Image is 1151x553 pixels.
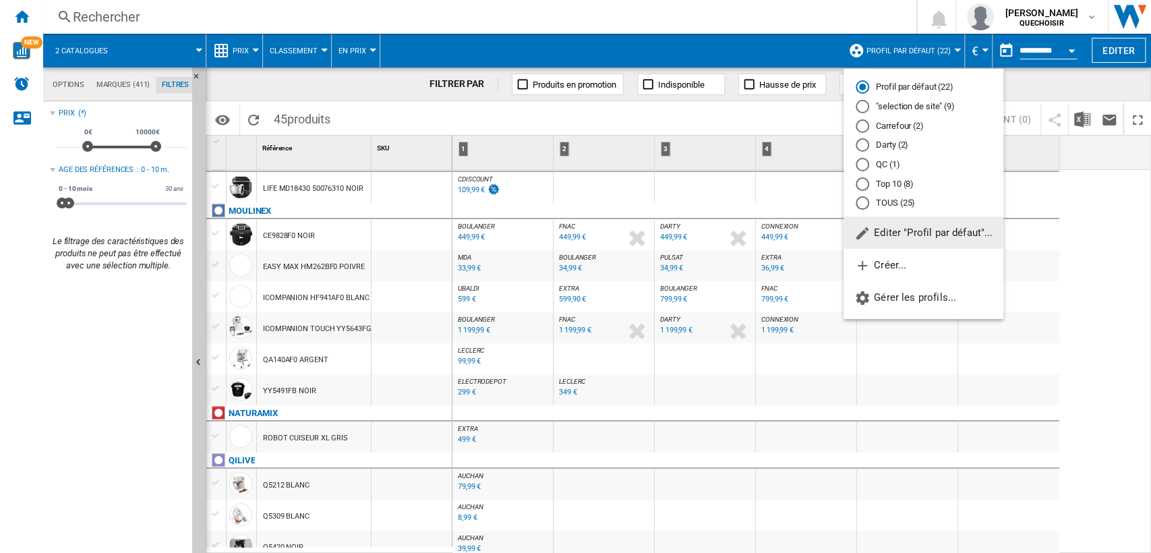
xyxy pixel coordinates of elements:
[856,100,991,113] md-radio-button: "selection de site" (9)
[856,197,991,210] md-radio-button: TOUS (25)
[856,158,991,171] md-radio-button: QC (1)
[854,227,993,239] span: Editer "Profil par défaut"...
[856,119,991,132] md-radio-button: Carrefour (2)
[856,177,991,190] md-radio-button: Top 10 (8)
[854,291,956,303] span: Gérer les profils...
[856,81,991,94] md-radio-button: Profil par défaut (22)
[854,259,906,271] span: Créer...
[856,139,991,152] md-radio-button: Darty (2)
